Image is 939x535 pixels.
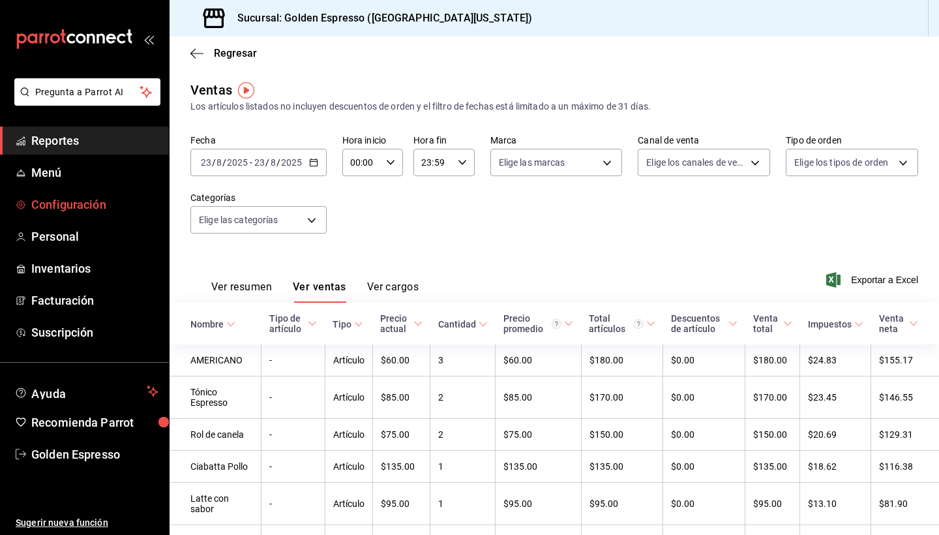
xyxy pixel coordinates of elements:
[380,313,410,334] div: Precio actual
[503,313,574,334] span: Precio promedio
[269,313,305,334] div: Tipo de artículo
[170,483,261,525] td: Latte con sabor
[280,157,303,168] input: ----
[261,419,325,451] td: -
[265,157,269,168] span: /
[342,136,403,145] label: Hora inicio
[745,419,800,451] td: $150.00
[325,344,372,376] td: Artículo
[581,344,663,376] td: $180.00
[35,85,140,99] span: Pregunta a Parrot AI
[430,376,496,419] td: 2
[663,451,745,483] td: $0.00
[581,376,663,419] td: $170.00
[829,272,918,288] span: Exportar a Excel
[800,451,871,483] td: $18.62
[31,196,158,213] span: Configuración
[871,451,939,483] td: $116.38
[496,419,582,451] td: $75.00
[170,419,261,451] td: Rol de canela
[214,47,257,59] span: Regresar
[250,157,252,168] span: -
[496,344,582,376] td: $60.00
[413,136,474,145] label: Hora fin
[16,516,158,530] span: Sugerir nueva función
[216,157,222,168] input: --
[261,376,325,419] td: -
[794,156,888,169] span: Elige los tipos de orden
[646,156,746,169] span: Elige los canales de venta
[190,136,327,145] label: Fecha
[589,313,644,334] div: Total artículos
[380,313,422,334] span: Precio actual
[333,319,363,329] span: Tipo
[31,446,158,463] span: Golden Espresso
[496,451,582,483] td: $135.00
[634,319,644,329] svg: El total artículos considera cambios de precios en los artículos así como costos adicionales por ...
[438,319,476,329] div: Cantidad
[190,80,232,100] div: Ventas
[871,376,939,419] td: $146.55
[753,313,781,334] div: Venta total
[276,157,280,168] span: /
[190,47,257,59] button: Regresar
[745,451,800,483] td: $135.00
[170,451,261,483] td: Ciabatta Pollo
[671,313,738,334] span: Descuentos de artículo
[800,483,871,525] td: $13.10
[430,419,496,451] td: 2
[808,319,863,329] span: Impuestos
[270,157,276,168] input: --
[800,419,871,451] td: $20.69
[800,344,871,376] td: $24.83
[786,136,918,145] label: Tipo de orden
[200,157,212,168] input: --
[14,78,160,106] button: Pregunta a Parrot AI
[581,419,663,451] td: $150.00
[333,319,351,329] div: Tipo
[226,157,248,168] input: ----
[503,313,562,334] div: Precio promedio
[367,281,419,303] button: Ver cargos
[325,451,372,483] td: Artículo
[261,344,325,376] td: -
[211,281,419,303] div: navigation tabs
[31,292,158,309] span: Facturación
[581,451,663,483] td: $135.00
[9,95,160,108] a: Pregunta a Parrot AI
[170,376,261,419] td: Tónico Espresso
[143,34,154,44] button: open_drawer_menu
[227,10,532,26] h3: Sucursal: Golden Espresso ([GEOGRAPHIC_DATA][US_STATE])
[190,100,918,114] div: Los artículos listados no incluyen descuentos de orden y el filtro de fechas está limitado a un m...
[663,376,745,419] td: $0.00
[879,313,906,334] div: Venta neta
[496,483,582,525] td: $95.00
[496,376,582,419] td: $85.00
[663,344,745,376] td: $0.00
[745,376,800,419] td: $170.00
[293,281,346,303] button: Ver ventas
[199,213,278,226] span: Elige las categorías
[222,157,226,168] span: /
[269,313,317,334] span: Tipo de artículo
[31,228,158,245] span: Personal
[372,376,430,419] td: $85.00
[430,483,496,525] td: 1
[372,344,430,376] td: $60.00
[671,313,726,334] div: Descuentos de artículo
[170,344,261,376] td: AMERICANO
[871,344,939,376] td: $155.17
[663,483,745,525] td: $0.00
[871,419,939,451] td: $129.31
[663,419,745,451] td: $0.00
[745,483,800,525] td: $95.00
[212,157,216,168] span: /
[490,136,623,145] label: Marca
[745,344,800,376] td: $180.00
[552,319,561,329] svg: Precio promedio = Total artículos / cantidad
[372,451,430,483] td: $135.00
[31,260,158,277] span: Inventarios
[238,82,254,99] img: Tooltip marker
[31,164,158,181] span: Menú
